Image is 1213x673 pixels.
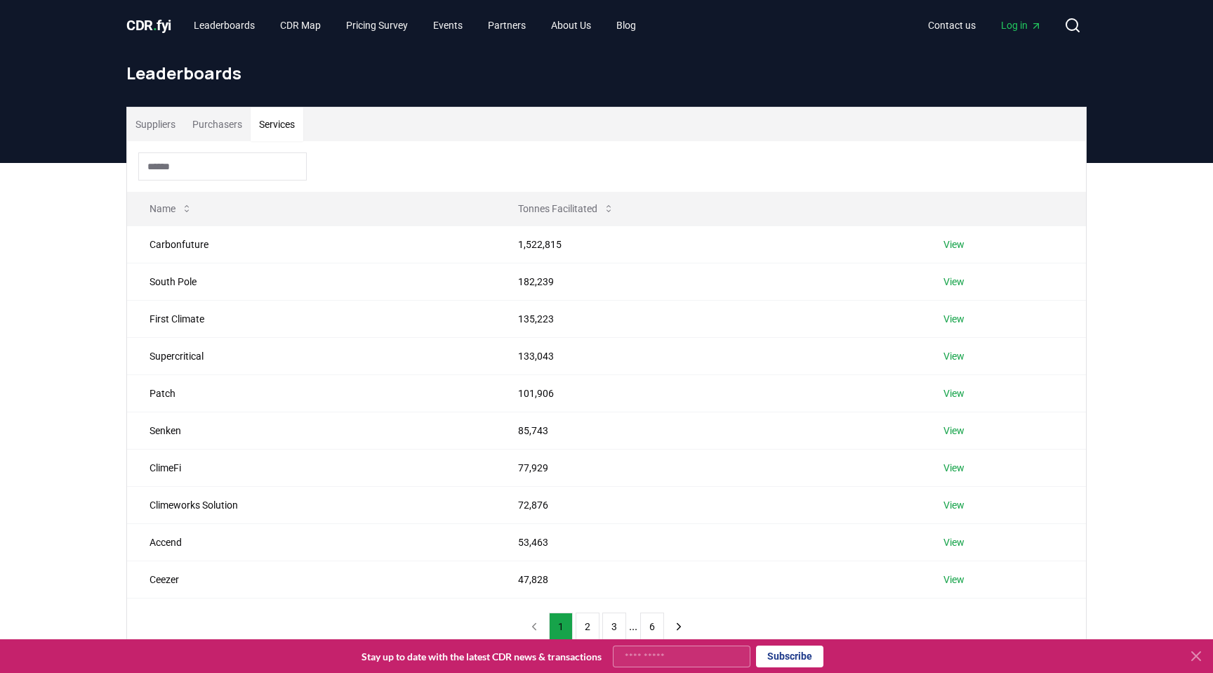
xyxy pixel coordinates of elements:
[127,561,496,598] td: Ceezer
[507,195,625,223] button: Tonnes Facilitated
[605,13,647,38] a: Blog
[183,13,647,38] nav: Main
[667,613,691,641] button: next page
[943,573,965,587] a: View
[126,62,1087,84] h1: Leaderboards
[496,263,921,300] td: 182,239
[496,561,921,598] td: 47,828
[943,237,965,251] a: View
[269,13,332,38] a: CDR Map
[943,498,965,512] a: View
[335,13,419,38] a: Pricing Survey
[496,374,921,412] td: 101,906
[496,226,921,263] td: 1,522,815
[540,13,602,38] a: About Us
[549,613,573,641] button: 1
[127,523,496,561] td: Accend
[496,523,921,561] td: 53,463
[943,535,965,549] a: View
[127,412,496,449] td: Senken
[127,486,496,523] td: Climeworks Solution
[943,424,965,438] a: View
[126,15,171,35] a: CDR.fyi
[602,613,626,641] button: 3
[127,107,184,141] button: Suppliers
[943,461,965,475] a: View
[127,337,496,374] td: Supercritical
[496,412,921,449] td: 85,743
[422,13,474,38] a: Events
[496,486,921,523] td: 72,876
[943,349,965,363] a: View
[917,13,1053,38] nav: Main
[184,107,251,141] button: Purchasers
[138,195,204,223] button: Name
[477,13,537,38] a: Partners
[251,107,303,141] button: Services
[127,374,496,412] td: Patch
[943,312,965,326] a: View
[127,300,496,337] td: First Climate
[576,613,599,641] button: 2
[640,613,664,641] button: 6
[496,449,921,486] td: 77,929
[943,275,965,289] a: View
[917,13,987,38] a: Contact us
[127,226,496,263] td: Carbonfuture
[126,17,171,34] span: CDR fyi
[943,386,965,400] a: View
[1001,18,1042,32] span: Log in
[496,337,921,374] td: 133,043
[990,13,1053,38] a: Log in
[629,618,637,635] li: ...
[496,300,921,337] td: 135,223
[153,17,157,34] span: .
[127,263,496,300] td: South Pole
[183,13,266,38] a: Leaderboards
[127,449,496,486] td: ClimeFi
